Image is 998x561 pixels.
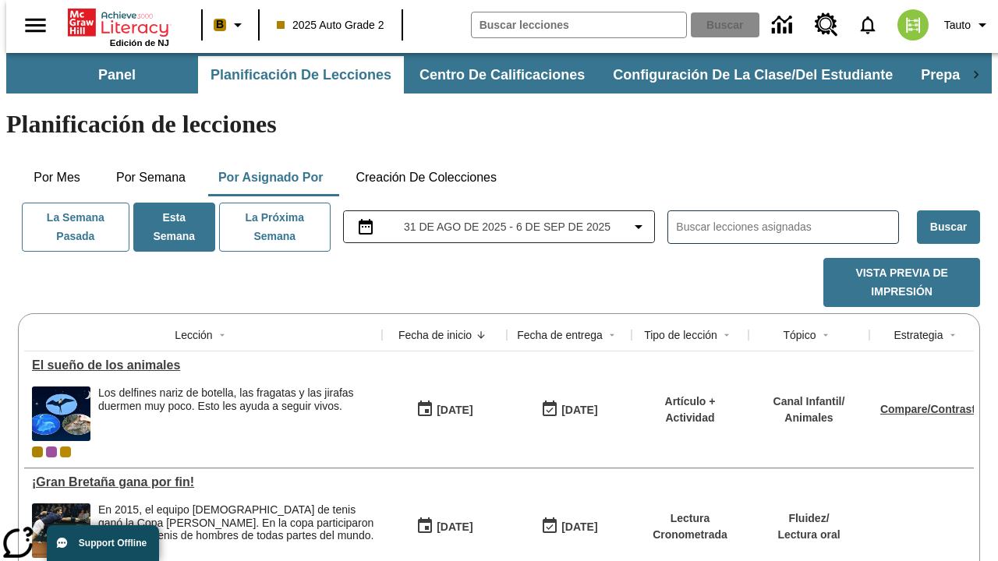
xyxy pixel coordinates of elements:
a: Notificaciones [848,5,888,45]
button: Seleccione el intervalo de fechas opción del menú [350,217,649,236]
button: La próxima semana [219,203,331,252]
p: Lectura Cronometrada [639,510,741,543]
button: Boost El color de la clase es anaranjado claro. Cambiar el color de la clase. [207,11,253,39]
button: Sort [213,326,232,344]
div: OL 2025 Auto Grade 3 [46,446,57,457]
a: Portada [68,7,169,38]
p: Canal Infantil / [773,393,845,410]
div: Fecha de entrega [517,327,603,343]
div: [DATE] [437,400,472,420]
div: Fecha de inicio [398,327,472,343]
button: Sort [943,326,962,344]
span: Tauto [944,17,971,34]
div: New 2025 class [60,446,71,457]
button: Escoja un nuevo avatar [888,5,938,45]
div: Clase actual [32,446,43,457]
p: Animales [773,410,845,426]
img: Fotos de una fragata, dos delfines nariz de botella y una jirafa sobre un fondo de noche estrellada. [32,386,90,441]
span: Support Offline [79,538,147,549]
button: Centro de calificaciones [407,56,597,93]
div: Portada [68,5,169,48]
button: Perfil/Configuración [938,11,998,39]
a: ¡Gran Bretaña gana por fin!, Lecciones [32,475,374,489]
button: Sort [472,326,490,344]
img: avatar image [897,9,929,41]
button: Buscar [917,210,980,244]
div: Lección [175,327,212,343]
button: Sort [816,326,835,344]
input: Buscar campo [472,12,686,37]
button: Planificación de lecciones [198,56,404,93]
button: Por asignado por [206,159,336,196]
button: 09/07/25: Último día en que podrá accederse la lección [536,512,603,542]
svg: Collapse Date Range Filter [629,217,648,236]
div: Los delfines nariz de botella, las fragatas y las jirafas duermen muy poco. Esto les ayuda a segu... [98,386,374,413]
button: La semana pasada [22,203,129,252]
div: Tipo de lección [644,327,717,343]
div: [DATE] [561,517,597,537]
button: Configuración de la clase/del estudiante [600,56,905,93]
button: 09/01/25: Primer día en que estuvo disponible la lección [411,512,478,542]
p: Fluidez / [777,510,840,527]
button: Abrir el menú lateral [12,2,58,48]
div: Estrategia [894,327,943,343]
span: 2025 Auto Grade 2 [277,17,384,34]
div: [DATE] [437,517,472,537]
div: Subbarra de navegación [6,53,992,93]
button: Vista previa de impresión [823,258,980,307]
div: Pestañas siguientes [961,56,992,93]
button: Sort [603,326,621,344]
div: Subbarra de navegación [37,56,961,93]
div: En 2015, el equipo británico de tenis ganó la Copa Davis. En la copa participaron equipos de teni... [98,503,374,558]
a: El sueño de los animales, Lecciones [32,358,374,372]
div: ¡Gran Bretaña gana por fin! [32,475,374,489]
button: Por semana [104,159,198,196]
button: Por mes [18,159,96,196]
button: Creación de colecciones [343,159,509,196]
p: Artículo + Actividad [639,393,741,426]
a: Compare/Contrast [880,403,975,415]
span: 31 de ago de 2025 - 6 de sep de 2025 [404,219,610,235]
span: Edición de NJ [110,38,169,48]
div: En 2015, el equipo [DEMOGRAPHIC_DATA] de tenis ganó la Copa [PERSON_NAME]. En la copa participaro... [98,503,374,542]
button: Panel [39,56,195,93]
img: Tenista británico Andy Murray extendiendo todo su cuerpo para alcanzar una pelota durante un part... [32,503,90,558]
a: Centro de recursos, Se abrirá en una pestaña nueva. [805,4,848,46]
a: Centro de información [763,4,805,47]
button: Esta semana [133,203,215,252]
span: B [216,15,224,34]
div: Tópico [783,327,816,343]
p: Lectura oral [777,527,840,543]
h1: Planificación de lecciones [6,110,992,139]
input: Buscar lecciones asignadas [676,216,898,238]
button: 09/02/25: Primer día en que estuvo disponible la lección [411,395,478,425]
div: Los delfines nariz de botella, las fragatas y las jirafas duermen muy poco. Esto les ayuda a segu... [98,386,374,441]
button: Sort [717,326,736,344]
button: Support Offline [47,525,159,561]
div: [DATE] [561,400,597,420]
button: 09/02/25: Último día en que podrá accederse la lección [536,395,603,425]
div: El sueño de los animales [32,358,374,372]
